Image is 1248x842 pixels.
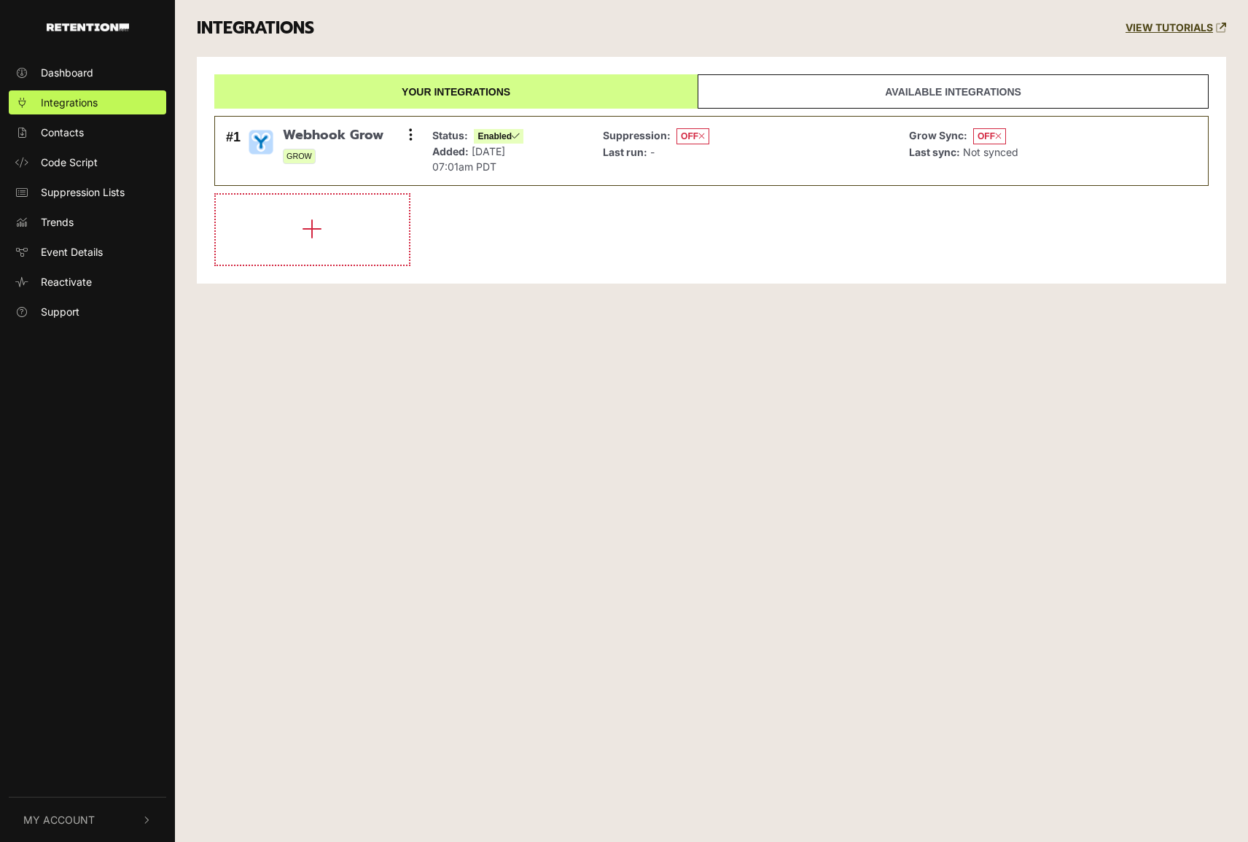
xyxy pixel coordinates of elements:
[909,129,967,141] strong: Grow Sync:
[226,128,241,174] div: #1
[432,129,468,141] strong: Status:
[9,150,166,174] a: Code Script
[197,18,314,39] h3: INTEGRATIONS
[9,180,166,204] a: Suppression Lists
[41,214,74,230] span: Trends
[9,300,166,324] a: Support
[9,120,166,144] a: Contacts
[432,145,469,157] strong: Added:
[603,129,671,141] strong: Suppression:
[41,125,84,140] span: Contacts
[650,146,655,158] span: -
[9,61,166,85] a: Dashboard
[9,240,166,264] a: Event Details
[41,304,79,319] span: Support
[9,270,166,294] a: Reactivate
[603,146,647,158] strong: Last run:
[676,128,709,144] span: OFF
[47,23,129,31] img: Retention.com
[909,146,960,158] strong: Last sync:
[41,95,98,110] span: Integrations
[9,210,166,234] a: Trends
[474,129,523,144] span: Enabled
[283,128,383,144] span: Webhook Grow
[698,74,1209,109] a: Available integrations
[41,155,98,170] span: Code Script
[963,146,1018,158] span: Not synced
[23,812,95,827] span: My Account
[41,244,103,260] span: Event Details
[9,798,166,842] button: My Account
[41,274,92,289] span: Reactivate
[1126,22,1226,34] a: VIEW TUTORIALS
[283,149,316,164] span: GROW
[214,74,698,109] a: Your integrations
[973,128,1006,144] span: OFF
[41,65,93,80] span: Dashboard
[432,145,505,173] span: [DATE] 07:01am PDT
[41,184,125,200] span: Suppression Lists
[246,128,276,157] img: Webhook Grow
[9,90,166,114] a: Integrations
